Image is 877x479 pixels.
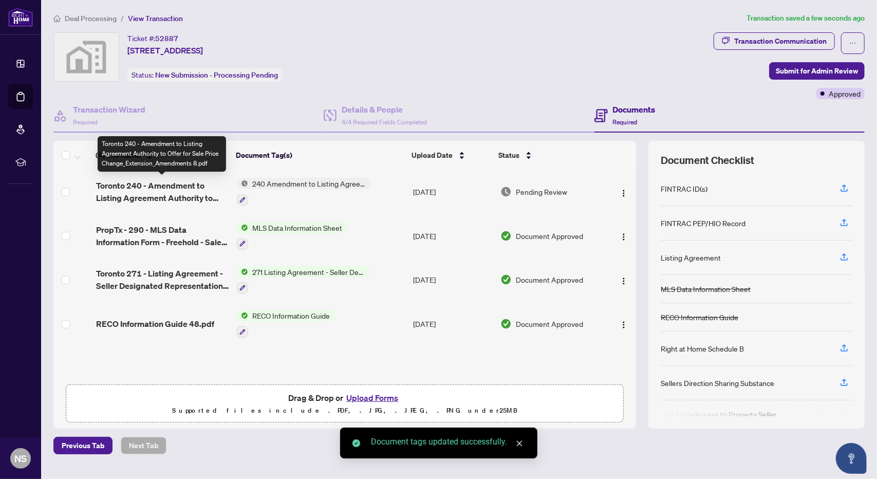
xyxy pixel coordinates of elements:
[232,141,407,170] th: Document Tag(s)
[343,391,401,404] button: Upload Forms
[53,15,61,22] span: home
[288,391,401,404] span: Drag & Drop or
[91,141,232,170] th: (4) File Name
[613,118,638,126] span: Required
[620,233,628,241] img: Logo
[661,377,774,389] div: Sellers Direction Sharing Substance
[54,33,119,81] img: svg%3e
[155,70,278,80] span: New Submission - Processing Pending
[248,310,334,321] span: RECO Information Guide
[661,183,707,194] div: FINTRAC ID(s)
[409,258,496,302] td: [DATE]
[620,189,628,197] img: Logo
[66,385,623,423] span: Drag & Drop orUpload FormsSupported files include .PDF, .JPG, .JPEG, .PNG under25MB
[248,266,370,278] span: 271 Listing Agreement - Seller Designated Representation Agreement Authority to Offer for Sale
[96,224,229,248] span: PropTx - 290 - MLS Data Information Form - Freehold - Sale 2.pdf
[248,178,370,189] span: 240 Amendment to Listing Agreement - Authority to Offer for Sale Price Change/Extension/Amendment(s)
[615,316,632,332] button: Logo
[62,437,104,454] span: Previous Tab
[516,274,583,285] span: Document Approved
[409,214,496,258] td: [DATE]
[516,440,523,447] span: close
[615,271,632,288] button: Logo
[661,283,751,294] div: MLS Data Information Sheet
[412,150,453,161] span: Upload Date
[237,266,248,278] img: Status Icon
[237,178,248,189] img: Status Icon
[615,228,632,244] button: Logo
[98,136,226,172] div: Toronto 240 - Amendment to Listing Agreement Authority to Offer for Sale Price Change_Extension_A...
[237,222,346,250] button: Status IconMLS Data Information Sheet
[776,63,858,79] span: Submit for Admin Review
[620,321,628,329] img: Logo
[516,318,583,329] span: Document Approved
[121,12,124,24] li: /
[500,230,512,242] img: Document Status
[500,318,512,329] img: Document Status
[237,310,248,321] img: Status Icon
[661,153,754,168] span: Document Checklist
[96,318,214,330] span: RECO Information Guide 48.pdf
[371,436,525,448] div: Document tags updated successfully.
[96,267,229,292] span: Toronto 271 - Listing Agreement - Seller Designated Representation Agreement - Authority to Offer...
[836,443,867,474] button: Open asap
[849,40,856,47] span: ellipsis
[96,179,229,204] span: Toronto 240 - Amendment to Listing Agreement Authority to Offer for Sale Price Change_Extension_A...
[127,32,178,44] div: Ticket #:
[747,12,865,24] article: Transaction saved a few seconds ago
[121,437,166,454] button: Next Tab
[237,178,370,206] button: Status Icon240 Amendment to Listing Agreement - Authority to Offer for Sale Price Change/Extensio...
[53,437,113,454] button: Previous Tab
[409,170,496,214] td: [DATE]
[516,186,567,197] span: Pending Review
[734,33,827,49] div: Transaction Communication
[237,222,248,233] img: Status Icon
[407,141,494,170] th: Upload Date
[127,44,203,57] span: [STREET_ADDRESS]
[72,404,617,417] p: Supported files include .PDF, .JPG, .JPEG, .PNG under 25 MB
[661,343,744,354] div: Right at Home Schedule B
[661,311,738,323] div: RECO Information Guide
[65,14,117,23] span: Deal Processing
[769,62,865,80] button: Submit for Admin Review
[96,150,140,161] span: (4) File Name
[237,310,334,338] button: Status IconRECO Information Guide
[514,438,525,449] a: Close
[613,103,656,116] h4: Documents
[73,118,98,126] span: Required
[620,277,628,285] img: Logo
[494,141,603,170] th: Status
[8,8,33,27] img: logo
[237,266,370,294] button: Status Icon271 Listing Agreement - Seller Designated Representation Agreement Authority to Offer ...
[615,183,632,200] button: Logo
[409,302,496,346] td: [DATE]
[73,103,145,116] h4: Transaction Wizard
[248,222,346,233] span: MLS Data Information Sheet
[500,274,512,285] img: Document Status
[342,118,427,126] span: 4/4 Required Fields Completed
[661,252,721,263] div: Listing Agreement
[128,14,183,23] span: View Transaction
[500,186,512,197] img: Document Status
[155,34,178,43] span: 52887
[661,217,745,229] div: FINTRAC PEP/HIO Record
[352,439,360,447] span: check-circle
[516,230,583,242] span: Document Approved
[714,32,835,50] button: Transaction Communication
[127,68,282,82] div: Status:
[342,103,427,116] h4: Details & People
[14,451,27,466] span: NS
[498,150,519,161] span: Status
[829,88,861,99] span: Approved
